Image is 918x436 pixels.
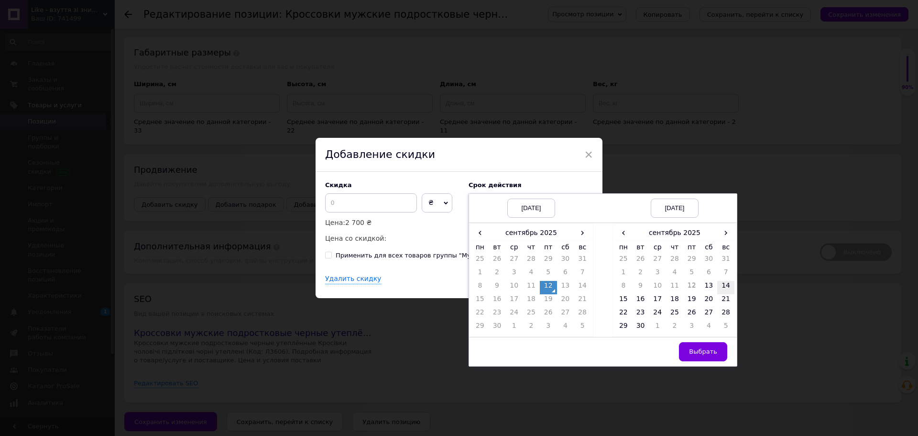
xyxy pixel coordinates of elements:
td: 30 [557,254,574,268]
td: 5 [540,268,557,281]
th: пн [471,240,489,254]
td: 11 [666,281,683,294]
td: 30 [489,321,506,335]
td: 13 [557,281,574,294]
td: 2 [523,321,540,335]
td: 22 [471,308,489,321]
span: 40р [446,53,464,65]
td: 15 [615,294,632,308]
th: ср [649,240,666,254]
th: пн [615,240,632,254]
td: 24 [505,308,523,321]
td: 1 [505,321,523,335]
td: 30 [632,321,649,335]
th: сентябрь 2025 [632,226,718,240]
td: 11 [523,281,540,294]
td: 21 [574,294,591,308]
th: чт [666,240,683,254]
span: Выбрать [689,348,717,355]
td: 9 [632,281,649,294]
a: [DOMAIN_NAME] [291,9,369,20]
td: 17 [505,294,523,308]
div: Удалить скидку [325,274,381,284]
td: 16 [632,294,649,308]
th: пт [683,240,700,254]
td: 14 [574,281,591,294]
td: 28 [574,308,591,321]
td: 25 [523,308,540,321]
td: 29 [540,254,557,268]
td: 26 [632,254,649,268]
td: 4 [557,321,574,335]
td: 21 [717,294,734,308]
td: 23 [489,308,506,321]
td: 29 [471,321,489,335]
div: [DATE] [507,199,555,218]
span: › [574,226,591,240]
td: 29 [615,321,632,335]
td: 12 [683,281,700,294]
td: 18 [666,294,683,308]
span: 36р [51,53,69,65]
td: 10 [505,281,523,294]
th: вс [574,240,591,254]
td: 3 [505,268,523,281]
p: Цена со скидкой: [325,233,459,244]
th: сб [700,240,718,254]
th: вс [717,240,734,254]
td: 4 [666,268,683,281]
td: 26 [489,254,506,268]
td: 23 [632,308,649,321]
td: 19 [540,294,557,308]
div: Применить для всех товаров группы "Мужские кроссовки" [336,251,530,260]
th: чт [523,240,540,254]
td: 2 [632,268,649,281]
td: 5 [574,321,591,335]
th: вт [632,240,649,254]
td: 25 [666,308,683,321]
td: 7 [717,268,734,281]
span: ‹ [615,226,632,240]
td: 28 [717,308,734,321]
td: 26 [683,308,700,321]
td: 4 [523,268,540,281]
td: 5 [683,268,700,281]
span: ‹ [471,226,489,240]
td: 6 [557,268,574,281]
td: 29 [683,254,700,268]
td: 8 [615,281,632,294]
td: 7 [574,268,591,281]
td: 26 [540,308,557,321]
td: 3 [540,321,557,335]
td: 1 [471,268,489,281]
td: 24 [649,308,666,321]
span: Скидка [325,181,352,189]
td: 27 [649,254,666,268]
td: 1 [615,268,632,281]
td: 3 [683,321,700,335]
td: 8 [471,281,489,294]
div: [DATE] [651,199,699,218]
td: 5 [717,321,734,335]
p: Цена: [325,217,459,228]
td: 31 [717,254,734,268]
span: 38р [248,53,266,65]
input: 0 [325,193,417,212]
th: сентябрь 2025 [489,226,574,240]
th: пт [540,240,557,254]
td: 19 [683,294,700,308]
td: 2 [489,268,506,281]
span: Добавление скидки [325,148,435,160]
td: 3 [649,268,666,281]
td: 2 [666,321,683,335]
th: ср [505,240,523,254]
td: 1 [649,321,666,335]
td: 27 [505,254,523,268]
td: 20 [700,294,718,308]
td: 16 [489,294,506,308]
td: 15 [471,294,489,308]
span: 39р [347,53,365,65]
td: 28 [523,254,540,268]
strong: розміри в наявності [254,31,360,43]
u: наш сайт: [244,10,286,20]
